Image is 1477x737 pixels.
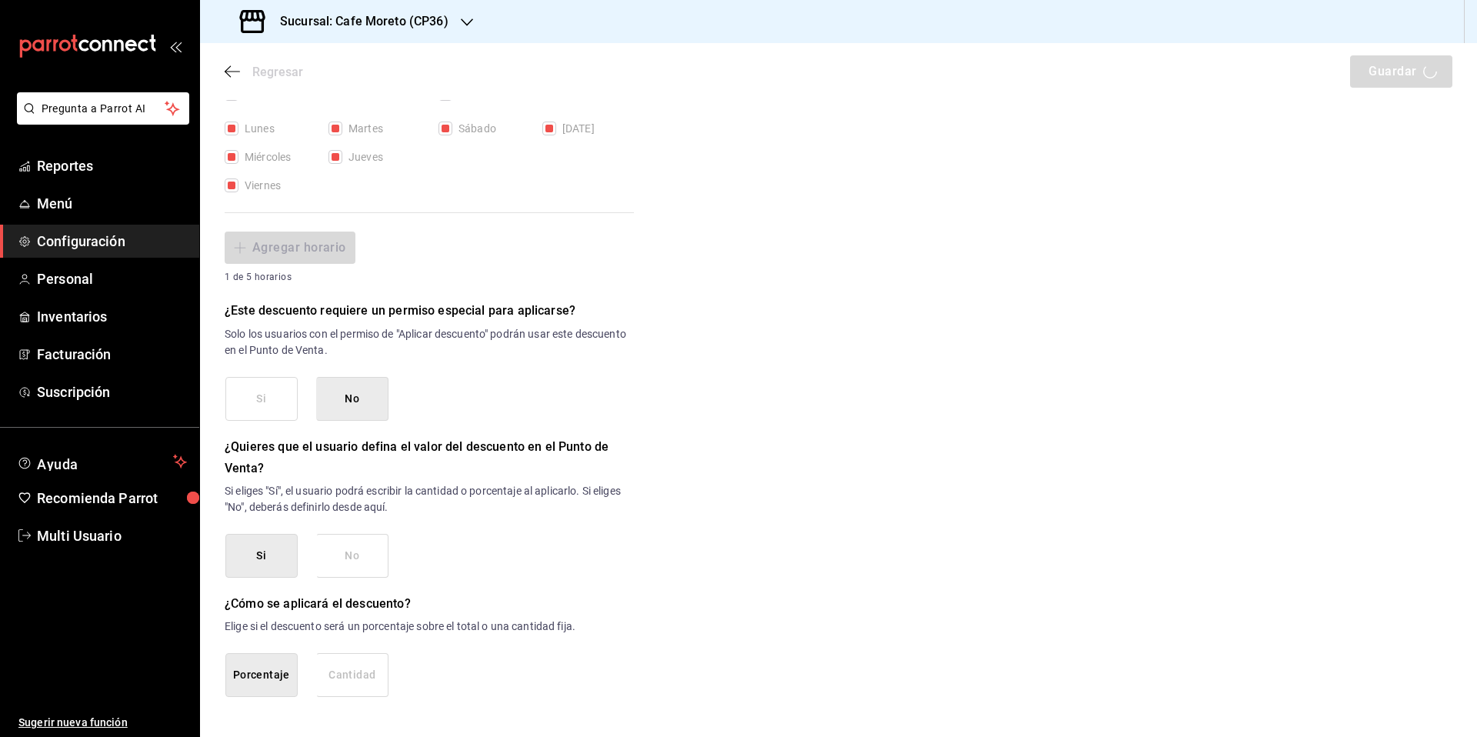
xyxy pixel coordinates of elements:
button: open_drawer_menu [169,40,182,52]
p: Elige si el descuento será un porcentaje sobre el total o una cantidad fija. [225,619,634,635]
span: 1 de 5 horarios [225,270,634,285]
h3: Sucursal: Cafe Moreto (CP36) [268,12,448,31]
h6: ¿Este descuento requiere un permiso especial para aplicarse? [225,300,634,322]
span: Viernes [238,178,281,194]
button: Pregunta a Parrot AI [17,92,189,125]
span: Reportes [37,155,187,176]
span: Suscripción [37,382,187,402]
span: Facturación [37,344,187,365]
span: Sábado [452,121,496,137]
span: Recomienda Parrot [37,488,187,509]
span: [DATE] [556,121,595,137]
span: Martes [342,121,383,137]
h6: ¿Cómo se aplicará el descuento? [225,593,634,615]
h6: ¿Quieres que el usuario defina el valor del descuento en el Punto de Venta? [225,436,634,479]
span: Sugerir nueva función [18,715,187,731]
span: Multi Usuario [37,525,187,546]
span: Personal [37,268,187,289]
p: Solo los usuarios con el permiso de "Aplicar descuento" podrán usar este descuento en el Punto de... [225,326,634,358]
span: Configuración [37,231,187,252]
span: Ayuda [37,452,167,471]
a: Pregunta a Parrot AI [11,112,189,128]
span: Jueves [342,149,383,165]
span: Lunes [238,121,275,137]
span: Pregunta a Parrot AI [42,101,165,117]
span: Miércoles [238,149,291,165]
p: Si eliges "Sí", el usuario podrá escribir la cantidad o porcentaje al aplicarlo. Si eliges "No", ... [225,483,634,515]
span: Menú [37,193,187,214]
span: Inventarios [37,306,187,327]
